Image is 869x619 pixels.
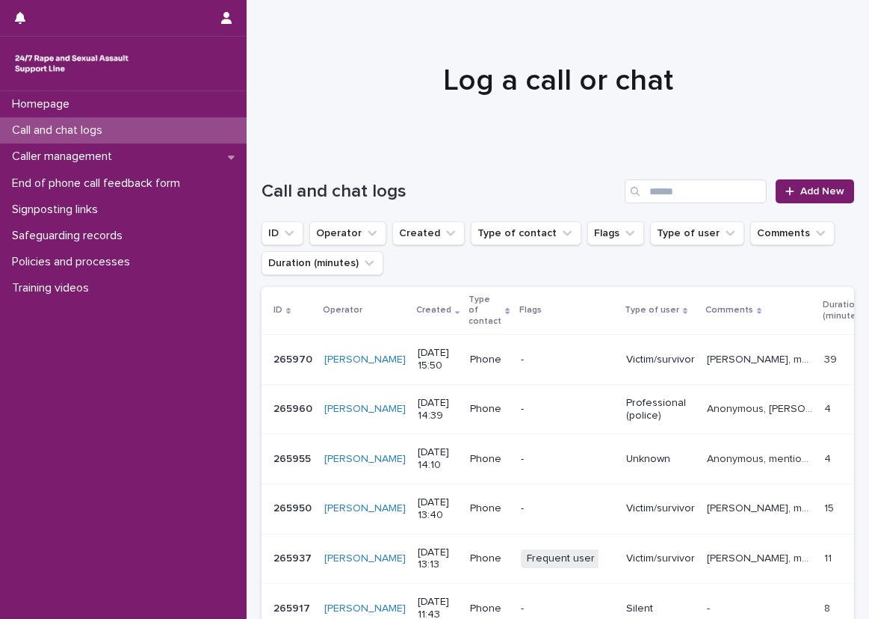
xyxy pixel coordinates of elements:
p: 4 [824,400,834,416]
p: [DATE] 13:40 [418,496,458,522]
p: 15 [824,499,837,515]
p: Anonymous, mentioned the telephone connection being faint and cutting in and out, caller chose to... [707,450,815,466]
p: Silent [626,603,695,615]
p: [DATE] 13:13 [418,546,458,572]
span: Add New [800,186,844,197]
a: [PERSON_NAME] [324,403,406,416]
p: Phone [470,403,508,416]
p: - [521,354,614,366]
p: Sarah, mentioned experiencing sexual violence, explored thoughts feelings and operator gave emoti... [707,351,815,366]
p: Policies and processes [6,255,142,269]
p: Thelma, mentioned experiencing sexual violence and operator gave emotional support, wanted help f... [707,499,815,515]
p: - [707,600,713,615]
a: [PERSON_NAME] [324,354,406,366]
p: Call and chat logs [6,123,114,138]
button: Type of user [650,221,744,245]
a: [PERSON_NAME] [324,603,406,615]
img: rhQMoQhaT3yELyF149Cw [12,49,132,78]
p: [DATE] 14:10 [418,446,458,472]
p: 4 [824,450,834,466]
a: [PERSON_NAME] [324,502,406,515]
p: Anonymous, caller wanted information about making a referral, operator explained the boundaries o... [707,400,815,416]
p: Victim/survivor [626,552,695,565]
p: Kevin, mentioned being "sexually abused two months ago", they said there "was quite a lot of bad ... [707,549,815,565]
p: 265955 [273,450,314,466]
p: Unknown [626,453,695,466]
p: - [521,403,614,416]
p: Flags [519,302,542,318]
p: 39 [824,351,840,366]
button: ID [262,221,303,245]
p: Duration (minutes) [823,297,864,324]
p: Operator [323,302,362,318]
p: 265970 [273,351,315,366]
p: Phone [470,502,508,515]
a: Add New [776,179,854,203]
h1: Log a call or chat [262,63,854,99]
p: Signposting links [6,203,110,217]
span: Frequent user [521,549,601,568]
p: Phone [470,603,508,615]
button: Comments [750,221,835,245]
p: Professional (police) [626,397,695,422]
p: Phone [470,354,508,366]
p: Safeguarding records [6,229,134,243]
button: Created [392,221,465,245]
button: Type of contact [471,221,581,245]
p: Type of user [625,302,679,318]
p: Training videos [6,281,101,295]
p: - [521,502,614,515]
p: 265937 [273,549,315,565]
p: Phone [470,453,508,466]
p: [DATE] 14:39 [418,397,458,422]
button: Flags [587,221,644,245]
p: Homepage [6,97,81,111]
p: - [521,603,614,615]
input: Search [625,179,767,203]
p: Victim/survivor [626,354,695,366]
h1: Call and chat logs [262,181,619,203]
p: End of phone call feedback form [6,176,192,191]
p: 11 [824,549,835,565]
p: [DATE] 15:50 [418,347,458,372]
p: - [521,453,614,466]
p: Comments [705,302,753,318]
p: Phone [470,552,508,565]
p: Victim/survivor [626,502,695,515]
p: 265960 [273,400,315,416]
button: Operator [309,221,386,245]
button: Duration (minutes) [262,251,383,275]
p: ID [273,302,282,318]
p: 265917 [273,600,313,615]
p: 8 [824,600,833,615]
p: Caller management [6,150,124,164]
a: [PERSON_NAME] [324,453,406,466]
a: [PERSON_NAME] [324,552,406,565]
p: Type of contact [468,292,501,330]
p: 265950 [273,499,315,515]
p: Created [416,302,451,318]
